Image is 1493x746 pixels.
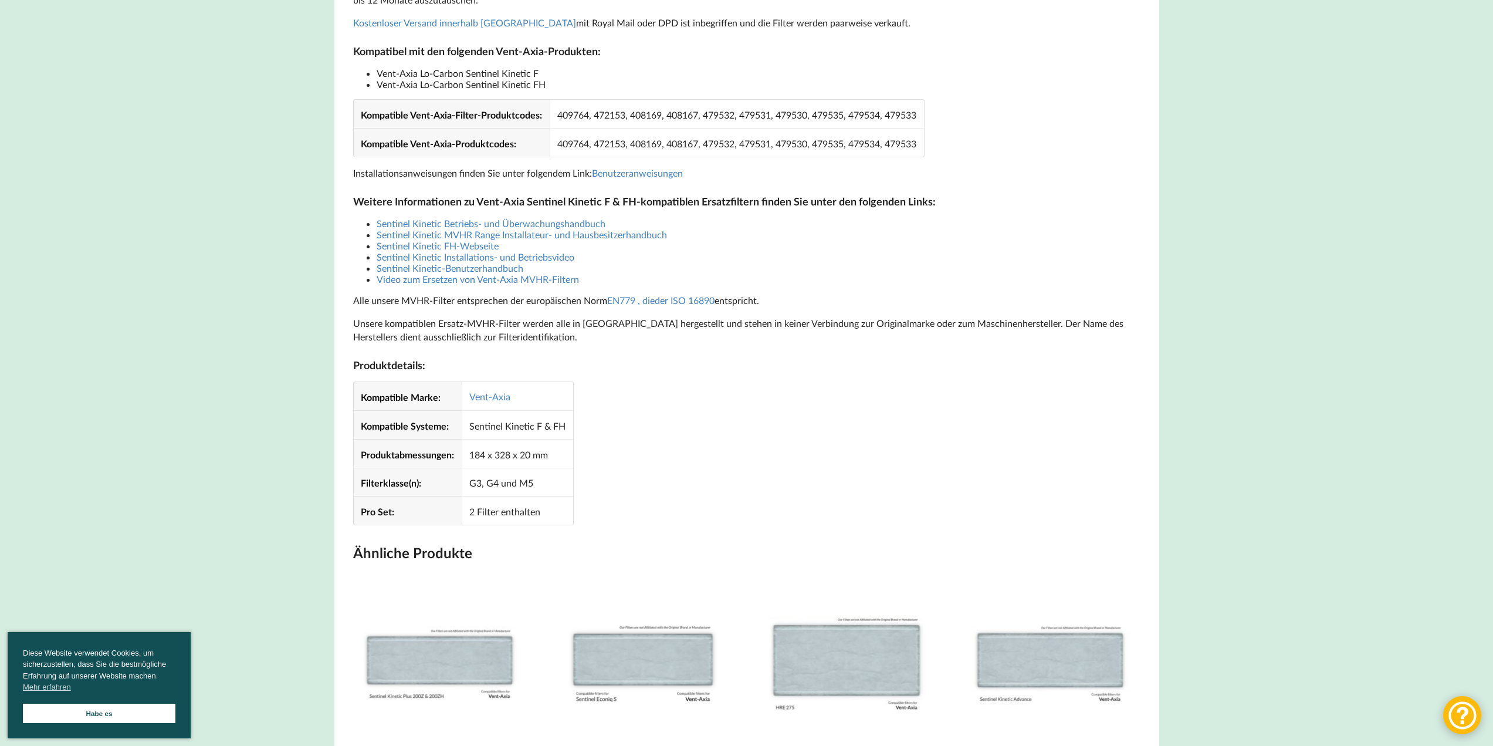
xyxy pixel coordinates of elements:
[760,571,933,744] img: Vent-Axia HRE 275 kompatibles MVHR-Filter-Ersatzset von MVHR.shop
[23,683,71,691] font: Mehr erfahren
[377,274,579,285] a: Video zum Ersetzen von Vent-Axia MVHR-Filtern
[377,79,546,90] font: Vent-Axia Lo-Carbon Sentinel Kinetic FH
[469,420,566,431] font: Sentinel Kinetic F & FH
[353,544,472,561] font: Ähnliche Produkte
[353,571,527,744] img: Vent-Axia Sentinel Kinetic Plus 200Z & 200ZH kompatibles MVHR-Filter-Ersatzset von MVHR.shop
[86,710,113,717] font: Habe es
[353,195,936,208] font: Weitere Informationen zu Vent-Axia Sentinel Kinetic F & FH-kompatiblen Ersatzfiltern finden Sie u...
[469,507,540,518] font: 2 Filter enthalten
[557,109,916,120] font: 409764, 472153, 408169, 408167, 479532, 479531, 479530, 479535, 479534, 479533
[377,262,523,274] a: Sentinel Kinetic-Benutzerhandbuch
[469,391,510,402] a: Vent-Axia
[23,704,175,723] a: Verstanden, Keks
[377,229,667,240] a: Sentinel Kinetic MVHR Range Installateur- und Hausbesitzerhandbuch
[361,109,542,120] font: Kompatible Vent-Axia-Filter-Produktcodes:
[715,295,757,306] font: entspricht
[353,295,607,306] font: Alle unsere MVHR-Filter entsprechen der europäischen Norm
[361,138,516,149] font: Kompatible Vent-Axia-Produktcodes:
[353,17,576,28] a: Kostenloser Versand innerhalb [GEOGRAPHIC_DATA]
[361,478,421,489] font: Filterklasse(n):
[576,17,910,28] font: mit Royal Mail oder DPD ist inbegriffen und die Filter werden paarweise verkauft.
[361,391,441,403] font: Kompatible Marke:
[557,138,916,149] font: 409764, 472153, 408169, 408167, 479532, 479531, 479530, 479535, 479534, 479533
[655,295,715,306] a: der ISO 16890
[963,571,1137,744] img: Vent-Axia Sentinel Kinetic Advance kompatibles MVHR-Filter-Ersatzset von MVHR.shop
[353,45,601,58] font: Kompatibel mit den folgenden Vent-Axia-Produkten:
[23,681,71,693] a: Cookies - Mehr erfahren
[361,507,394,518] font: Pro Set:
[757,295,759,306] font: .
[353,167,592,178] font: Installationsanweisungen finden Sie unter folgendem Link:
[23,649,166,680] font: Diese Website verwendet Cookies, um sicherzustellen, dass Sie die bestmögliche Erfahrung auf unse...
[353,359,425,372] font: Produktdetails:
[607,295,655,306] a: EN779 , die
[361,449,454,460] font: Produktabmessungen:
[377,240,499,251] a: Sentinel Kinetic FH-Webseite
[377,67,539,79] font: Vent-Axia Lo-Carbon Sentinel Kinetic F
[592,167,683,178] a: Benutzeranweisungen
[377,251,574,262] a: Sentinel Kinetic Installations- und Betriebsvideo
[377,218,605,229] a: Sentinel Kinetic Betriebs- und Überwachungshandbuch
[469,449,548,460] font: 184 x 328 x 20 mm
[556,571,730,744] img: Vent-Axia Sentinel Econiq S Filter-Ersatzset von MVHR.shop
[469,478,533,489] font: G3, G4 und M5
[361,420,449,431] font: Kompatible Systeme:
[8,632,191,738] div: Cookie-Zustimmung
[353,318,1123,342] font: Unsere kompatiblen Ersatz-MVHR-Filter werden alle in [GEOGRAPHIC_DATA] hergestellt und stehen in ...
